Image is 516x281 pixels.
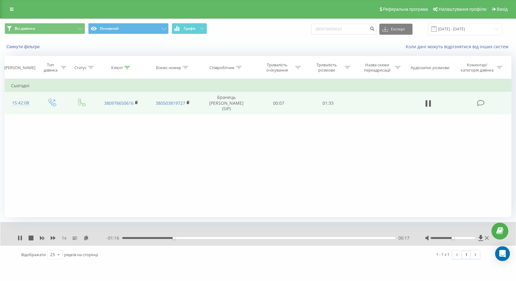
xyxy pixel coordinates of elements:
[62,235,66,241] span: 1 x
[436,251,449,257] div: 1 - 1 з 1
[5,23,85,34] button: Всі дзвінки
[5,44,43,49] button: Скинути фільтри
[379,24,412,35] button: Експорт
[310,62,343,73] div: Тривалість розмови
[64,252,98,257] span: рядків на сторінці
[184,26,196,31] span: Графік
[88,23,169,34] button: Основний
[199,92,254,115] td: Бранець [PERSON_NAME] (SIP)
[173,237,175,239] div: Accessibility label
[411,65,449,70] div: Аудіозапис розмови
[495,246,510,261] div: Open Intercom Messenger
[311,24,376,35] input: Пошук за номером
[462,250,471,259] a: 1
[497,7,508,12] span: Вихід
[156,100,185,106] a: 380503819727
[383,7,428,12] span: Реферальна програма
[11,97,30,109] div: 15:42:08
[261,62,294,73] div: Тривалість очікування
[398,235,409,241] span: 00:17
[111,65,123,70] div: Клієнт
[209,65,235,70] div: Співробітник
[303,92,353,115] td: 01:33
[406,44,511,49] a: Коли дані можуть відрізнятися вiд інших систем
[104,100,134,106] a: 380976650616
[21,252,46,257] span: Відображати
[254,92,303,115] td: 00:07
[42,62,59,73] div: Тип дзвінка
[156,65,181,70] div: Бізнес номер
[107,235,122,241] span: - 01:16
[361,62,393,73] div: Назва схеми переадресації
[5,80,511,92] td: Сьогодні
[172,23,207,34] button: Графік
[15,26,35,31] span: Всі дзвінки
[74,65,87,70] div: Статус
[451,237,454,239] div: Accessibility label
[439,7,487,12] span: Налаштування профілю
[459,62,495,73] div: Коментар/категорія дзвінка
[4,65,35,70] div: [PERSON_NAME]
[50,252,55,258] div: 25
